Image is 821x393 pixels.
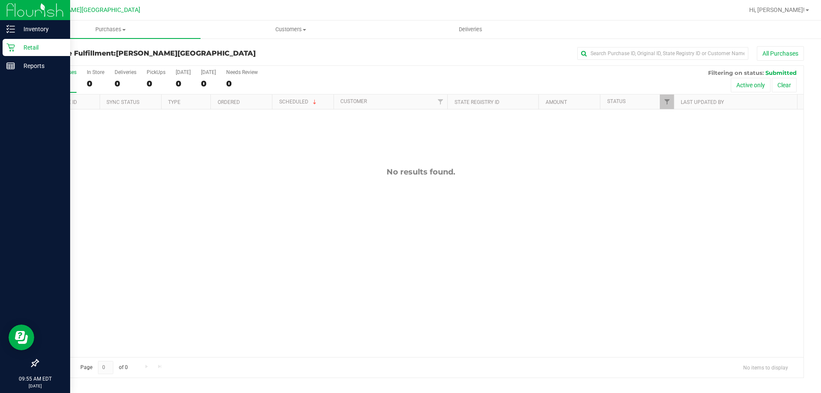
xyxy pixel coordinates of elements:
iframe: Resource center [9,325,34,350]
p: Retail [15,42,66,53]
button: Active only [731,78,771,92]
span: Customers [201,26,380,33]
span: [PERSON_NAME][GEOGRAPHIC_DATA] [35,6,140,14]
a: Customers [201,21,381,38]
div: 0 [201,79,216,89]
span: Purchases [21,26,201,33]
span: Hi, [PERSON_NAME]! [749,6,805,13]
a: Last Updated By [681,99,724,105]
div: [DATE] [176,69,191,75]
a: State Registry ID [455,99,499,105]
span: Page of 0 [73,361,135,374]
a: Filter [660,95,674,109]
a: Amount [546,99,567,105]
div: PickUps [147,69,165,75]
inline-svg: Reports [6,62,15,70]
inline-svg: Retail [6,43,15,52]
a: Ordered [218,99,240,105]
div: 0 [87,79,104,89]
h3: Purchase Fulfillment: [38,50,293,57]
div: Deliveries [115,69,136,75]
a: Deliveries [381,21,561,38]
a: Type [168,99,180,105]
a: Purchases [21,21,201,38]
a: Status [607,98,626,104]
p: 09:55 AM EDT [4,375,66,383]
div: 0 [176,79,191,89]
a: Customer [340,98,367,104]
input: Search Purchase ID, Original ID, State Registry ID or Customer Name... [577,47,748,60]
div: [DATE] [201,69,216,75]
span: No items to display [736,361,795,374]
div: Needs Review [226,69,258,75]
button: All Purchases [757,46,804,61]
div: 0 [226,79,258,89]
span: Filtering on status: [708,69,764,76]
a: Sync Status [106,99,139,105]
div: No results found. [38,167,803,177]
p: Inventory [15,24,66,34]
span: [PERSON_NAME][GEOGRAPHIC_DATA] [116,49,256,57]
p: [DATE] [4,383,66,389]
span: Deliveries [447,26,494,33]
p: Reports [15,61,66,71]
div: In Store [87,69,104,75]
a: Filter [433,95,447,109]
a: Scheduled [279,99,318,105]
div: 0 [147,79,165,89]
div: 0 [115,79,136,89]
button: Clear [772,78,797,92]
inline-svg: Inventory [6,25,15,33]
span: Submitted [765,69,797,76]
